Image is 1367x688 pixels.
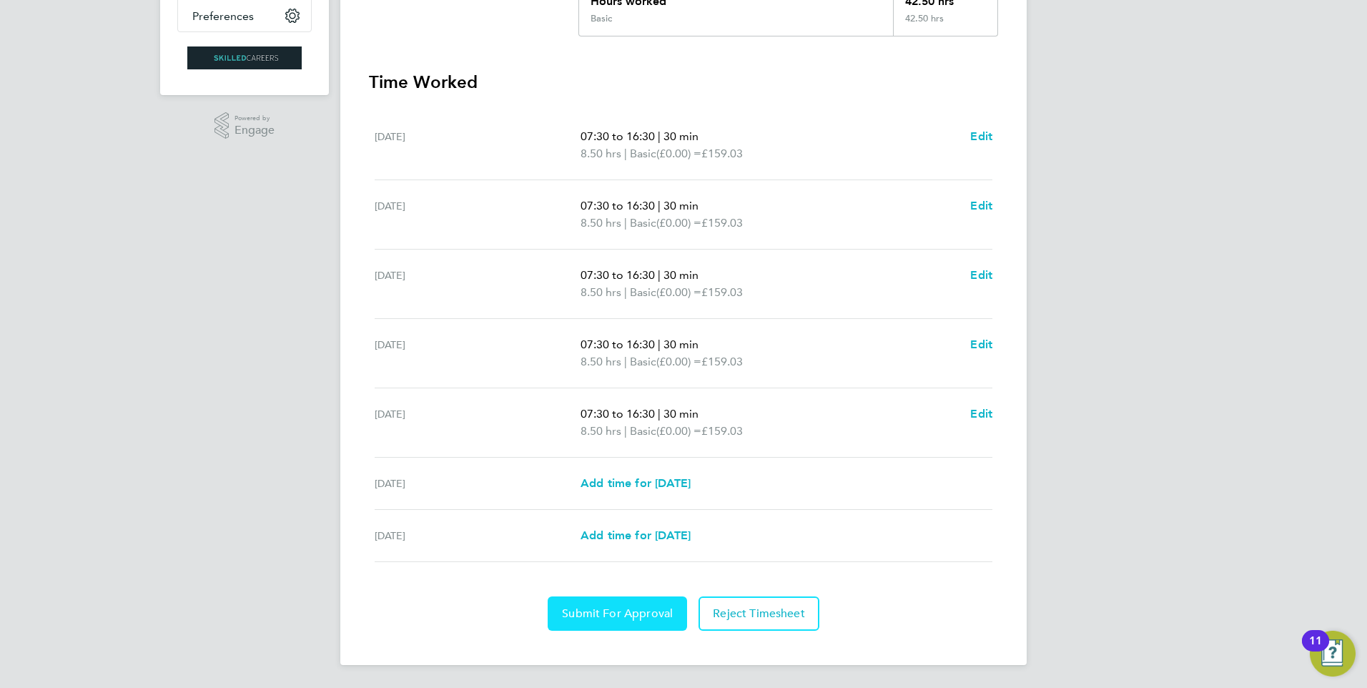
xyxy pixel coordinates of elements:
[893,13,997,36] div: 42.50 hrs
[663,199,699,212] span: 30 min
[581,527,691,544] a: Add time for [DATE]
[970,406,992,423] a: Edit
[663,129,699,143] span: 30 min
[656,285,701,299] span: (£0.00) =
[970,268,992,282] span: Edit
[970,128,992,145] a: Edit
[235,124,275,137] span: Engage
[701,424,743,438] span: £159.03
[562,606,673,621] span: Submit For Approval
[581,147,621,160] span: 8.50 hrs
[970,197,992,215] a: Edit
[581,529,691,542] span: Add time for [DATE]
[701,355,743,368] span: £159.03
[658,338,661,351] span: |
[581,129,655,143] span: 07:30 to 16:30
[581,355,621,368] span: 8.50 hrs
[581,268,655,282] span: 07:30 to 16:30
[375,527,581,544] div: [DATE]
[658,129,661,143] span: |
[970,338,992,351] span: Edit
[970,336,992,353] a: Edit
[624,147,627,160] span: |
[214,112,275,139] a: Powered byEngage
[970,407,992,421] span: Edit
[663,268,699,282] span: 30 min
[375,475,581,492] div: [DATE]
[581,476,691,490] span: Add time for [DATE]
[624,216,627,230] span: |
[701,285,743,299] span: £159.03
[548,596,687,631] button: Submit For Approval
[375,406,581,440] div: [DATE]
[658,199,661,212] span: |
[375,197,581,232] div: [DATE]
[713,606,805,621] span: Reject Timesheet
[581,475,691,492] a: Add time for [DATE]
[699,596,819,631] button: Reject Timesheet
[630,423,656,440] span: Basic
[656,147,701,160] span: (£0.00) =
[375,128,581,162] div: [DATE]
[369,71,998,94] h3: Time Worked
[624,285,627,299] span: |
[658,268,661,282] span: |
[624,424,627,438] span: |
[581,285,621,299] span: 8.50 hrs
[235,112,275,124] span: Powered by
[581,407,655,421] span: 07:30 to 16:30
[1309,641,1322,659] div: 11
[581,424,621,438] span: 8.50 hrs
[581,216,621,230] span: 8.50 hrs
[663,338,699,351] span: 30 min
[630,284,656,301] span: Basic
[701,216,743,230] span: £159.03
[701,147,743,160] span: £159.03
[630,215,656,232] span: Basic
[656,355,701,368] span: (£0.00) =
[970,129,992,143] span: Edit
[1310,631,1356,677] button: Open Resource Center, 11 new notifications
[375,336,581,370] div: [DATE]
[656,424,701,438] span: (£0.00) =
[970,267,992,284] a: Edit
[581,199,655,212] span: 07:30 to 16:30
[177,46,312,69] a: Go to home page
[591,13,612,24] div: Basic
[375,267,581,301] div: [DATE]
[624,355,627,368] span: |
[630,145,656,162] span: Basic
[656,216,701,230] span: (£0.00) =
[187,46,302,69] img: skilledcareers-logo-retina.png
[192,9,254,23] span: Preferences
[658,407,661,421] span: |
[970,199,992,212] span: Edit
[581,338,655,351] span: 07:30 to 16:30
[630,353,656,370] span: Basic
[663,407,699,421] span: 30 min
